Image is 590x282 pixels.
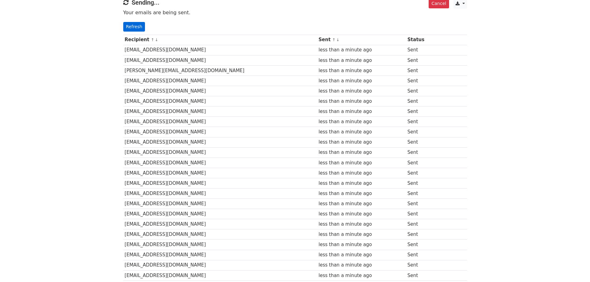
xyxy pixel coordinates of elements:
[123,147,317,158] td: [EMAIL_ADDRESS][DOMAIN_NAME]
[406,158,438,168] td: Sent
[406,65,438,76] td: Sent
[123,189,317,199] td: [EMAIL_ADDRESS][DOMAIN_NAME]
[123,219,317,229] td: [EMAIL_ADDRESS][DOMAIN_NAME]
[406,229,438,240] td: Sent
[406,147,438,158] td: Sent
[123,22,145,32] a: Refresh
[123,117,317,127] td: [EMAIL_ADDRESS][DOMAIN_NAME]
[332,37,336,42] a: ↑
[123,86,317,96] td: [EMAIL_ADDRESS][DOMAIN_NAME]
[318,180,404,187] div: less than a minute ago
[406,219,438,229] td: Sent
[318,139,404,146] div: less than a minute ago
[318,88,404,95] div: less than a minute ago
[123,229,317,240] td: [EMAIL_ADDRESS][DOMAIN_NAME]
[151,37,154,42] a: ↑
[406,250,438,260] td: Sent
[406,96,438,106] td: Sent
[406,137,438,147] td: Sent
[406,45,438,55] td: Sent
[123,270,317,280] td: [EMAIL_ADDRESS][DOMAIN_NAME]
[123,199,317,209] td: [EMAIL_ADDRESS][DOMAIN_NAME]
[406,189,438,199] td: Sent
[318,272,404,279] div: less than a minute ago
[406,35,438,45] th: Status
[123,9,467,16] p: Your emails are being sent.
[123,158,317,168] td: [EMAIL_ADDRESS][DOMAIN_NAME]
[123,168,317,178] td: [EMAIL_ADDRESS][DOMAIN_NAME]
[123,209,317,219] td: [EMAIL_ADDRESS][DOMAIN_NAME]
[559,252,590,282] iframe: Chat Widget
[318,210,404,218] div: less than a minute ago
[406,117,438,127] td: Sent
[406,209,438,219] td: Sent
[406,270,438,280] td: Sent
[406,55,438,65] td: Sent
[406,86,438,96] td: Sent
[123,96,317,106] td: [EMAIL_ADDRESS][DOMAIN_NAME]
[123,137,317,147] td: [EMAIL_ADDRESS][DOMAIN_NAME]
[155,37,158,42] a: ↓
[123,260,317,270] td: [EMAIL_ADDRESS][DOMAIN_NAME]
[318,46,404,54] div: less than a minute ago
[123,65,317,76] td: [PERSON_NAME][EMAIL_ADDRESS][DOMAIN_NAME]
[406,260,438,270] td: Sent
[406,168,438,178] td: Sent
[406,76,438,86] td: Sent
[123,127,317,137] td: [EMAIL_ADDRESS][DOMAIN_NAME]
[318,108,404,115] div: less than a minute ago
[318,57,404,64] div: less than a minute ago
[318,231,404,238] div: less than a minute ago
[123,106,317,117] td: [EMAIL_ADDRESS][DOMAIN_NAME]
[123,178,317,188] td: [EMAIL_ADDRESS][DOMAIN_NAME]
[406,199,438,209] td: Sent
[406,240,438,250] td: Sent
[406,178,438,188] td: Sent
[123,55,317,65] td: [EMAIL_ADDRESS][DOMAIN_NAME]
[318,159,404,167] div: less than a minute ago
[406,106,438,117] td: Sent
[318,200,404,207] div: less than a minute ago
[318,241,404,248] div: less than a minute ago
[123,35,317,45] th: Recipient
[123,250,317,260] td: [EMAIL_ADDRESS][DOMAIN_NAME]
[318,67,404,74] div: less than a minute ago
[318,98,404,105] div: less than a minute ago
[318,190,404,197] div: less than a minute ago
[123,45,317,55] td: [EMAIL_ADDRESS][DOMAIN_NAME]
[336,37,339,42] a: ↓
[317,35,406,45] th: Sent
[318,149,404,156] div: less than a minute ago
[406,127,438,137] td: Sent
[318,221,404,228] div: less than a minute ago
[318,118,404,125] div: less than a minute ago
[123,240,317,250] td: [EMAIL_ADDRESS][DOMAIN_NAME]
[318,77,404,85] div: less than a minute ago
[318,262,404,269] div: less than a minute ago
[123,76,317,86] td: [EMAIL_ADDRESS][DOMAIN_NAME]
[318,251,404,258] div: less than a minute ago
[559,252,590,282] div: 聊天小工具
[318,128,404,136] div: less than a minute ago
[318,170,404,177] div: less than a minute ago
